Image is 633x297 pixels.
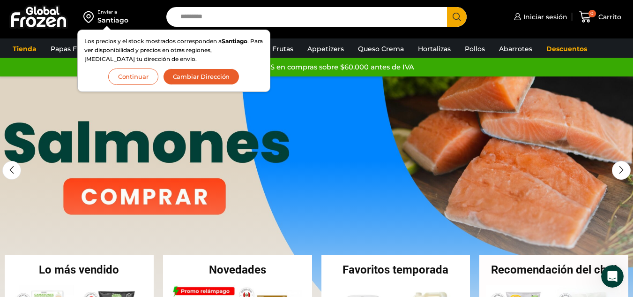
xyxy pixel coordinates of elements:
[494,40,537,58] a: Abarrotes
[108,69,158,85] button: Continuar
[447,7,467,27] button: Search button
[97,15,128,25] div: Santiago
[512,8,567,26] a: Iniciar sesión
[163,69,240,85] button: Cambiar Dirección
[84,37,263,64] p: Los precios y el stock mostrados corresponden a . Para ver disponibilidad y precios en otras regi...
[413,40,455,58] a: Hortalizas
[353,40,409,58] a: Queso Crema
[97,9,128,15] div: Enviar a
[222,38,247,45] strong: Santiago
[5,264,154,275] h2: Lo más vendido
[46,40,96,58] a: Papas Fritas
[521,12,567,22] span: Iniciar sesión
[321,264,470,275] h2: Favoritos temporada
[588,10,596,17] span: 0
[460,40,490,58] a: Pollos
[479,264,628,275] h2: Recomendación del chef
[8,40,41,58] a: Tienda
[601,265,624,288] iframe: Intercom live chat
[303,40,349,58] a: Appetizers
[2,161,21,180] div: Previous slide
[83,9,97,25] img: address-field-icon.svg
[596,12,621,22] span: Carrito
[577,6,624,28] a: 0 Carrito
[612,161,631,180] div: Next slide
[163,264,312,275] h2: Novedades
[542,40,592,58] a: Descuentos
